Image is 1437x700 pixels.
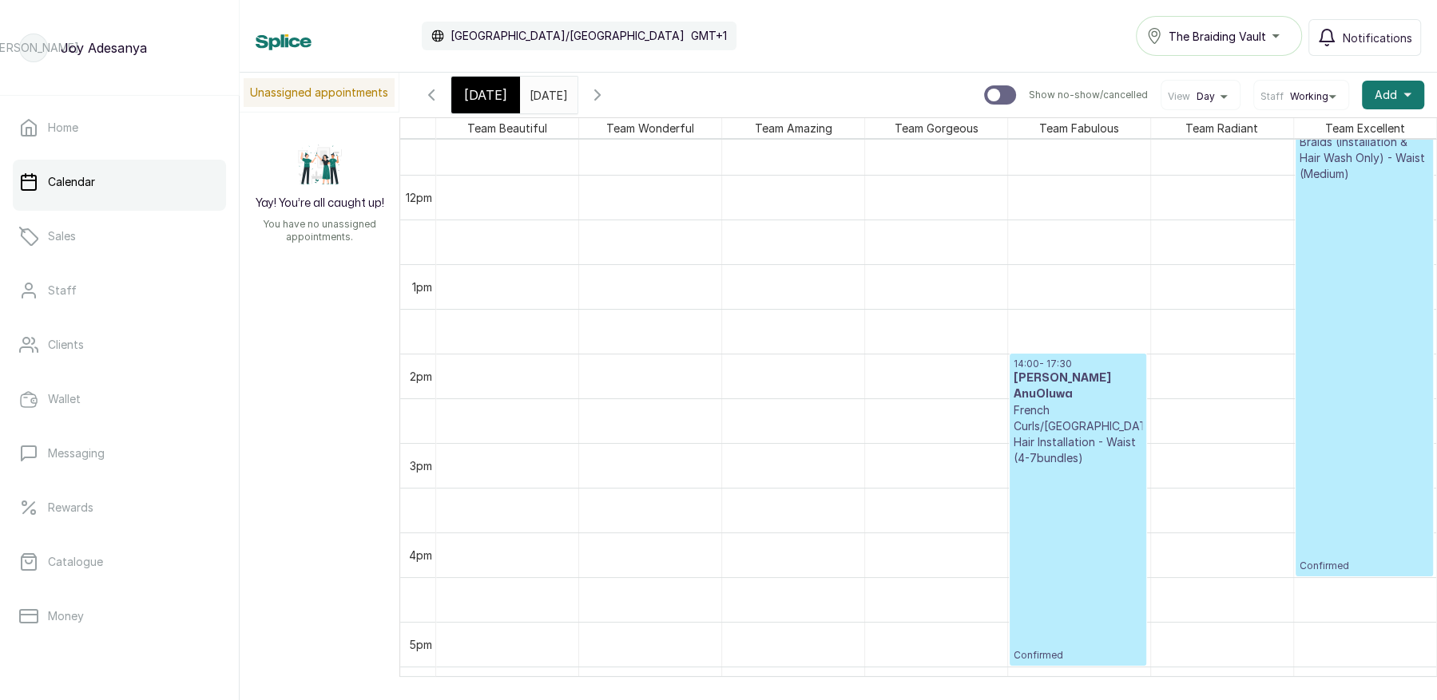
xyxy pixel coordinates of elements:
[48,445,105,461] p: Messaging
[48,120,78,136] p: Home
[13,594,226,639] a: Money
[48,554,103,570] p: Catalogue
[13,485,226,530] a: Rewards
[13,540,226,584] a: Catalogue
[1343,30,1412,46] span: Notifications
[61,38,147,57] p: Joy Adesanya
[1036,118,1122,138] span: Team Fabulous
[1168,90,1190,103] span: View
[48,228,76,244] p: Sales
[603,118,697,138] span: Team Wonderful
[48,337,84,353] p: Clients
[464,85,507,105] span: [DATE]
[407,368,435,385] div: 2pm
[1029,89,1148,101] p: Show no-show/cancelled
[48,391,81,407] p: Wallet
[1322,118,1408,138] span: Team Excellent
[1136,16,1302,56] button: The Braiding Vault
[1014,466,1142,662] p: Confirmed
[409,279,435,295] div: 1pm
[48,500,93,516] p: Rewards
[1169,28,1266,45] span: The Braiding Vault
[48,608,84,624] p: Money
[691,28,727,44] p: GMT+1
[1014,358,1142,370] p: 14:00 - 17:30
[249,218,390,243] p: You have no unassigned appointments.
[48,174,95,190] p: Calendar
[48,283,77,299] p: Staff
[451,28,685,44] p: [GEOGRAPHIC_DATA]/[GEOGRAPHIC_DATA]
[406,636,435,653] div: 5pm
[13,268,226,313] a: Staff
[13,648,226,693] a: Reports
[891,118,981,138] span: Team Gorgeous
[1260,90,1342,103] button: StaffWorking
[1375,87,1397,103] span: Add
[1290,90,1328,103] span: Working
[13,377,226,421] a: Wallet
[1182,118,1261,138] span: Team Radiant
[13,214,226,259] a: Sales
[1168,90,1233,103] button: ViewDay
[1014,402,1142,466] p: French Curls/[GEOGRAPHIC_DATA] Hair Installation - Waist (4-7bundles)
[403,189,435,206] div: 12pm
[13,431,226,476] a: Messaging
[406,547,435,564] div: 4pm
[1300,134,1429,182] p: Braids (Installation & Hair Wash Only) - Waist (Medium)
[1362,81,1424,109] button: Add
[13,105,226,150] a: Home
[13,160,226,204] a: Calendar
[13,322,226,367] a: Clients
[1300,182,1429,572] p: Confirmed
[1308,19,1421,56] button: Notifications
[407,457,435,474] div: 3pm
[451,77,520,113] div: [DATE]
[1260,90,1284,103] span: Staff
[752,118,836,138] span: Team Amazing
[256,196,384,212] h2: Yay! You’re all caught up!
[244,78,395,107] p: Unassigned appointments
[1197,90,1215,103] span: Day
[464,118,550,138] span: Team Beautiful
[1014,370,1142,402] h3: [PERSON_NAME] AnuOluwa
